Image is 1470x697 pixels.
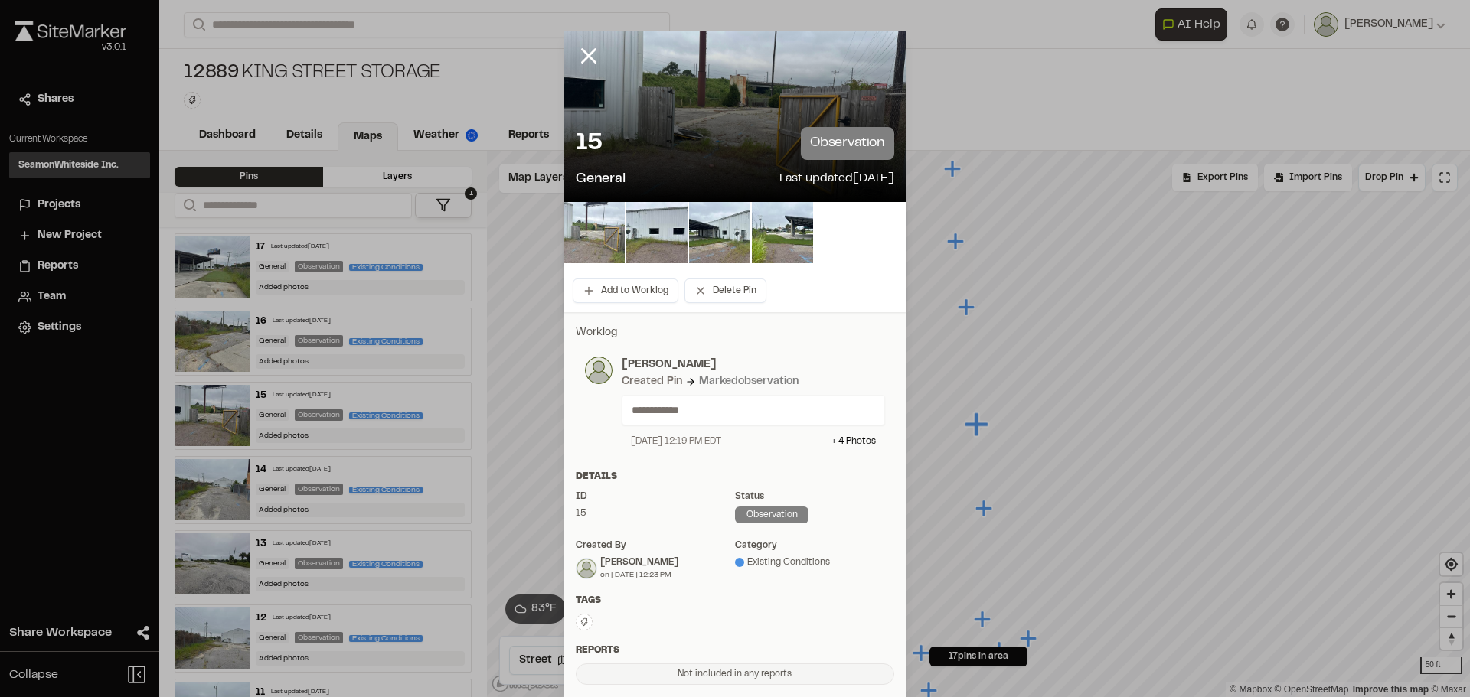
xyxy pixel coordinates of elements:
p: observation [801,127,894,160]
div: 15 [576,506,735,520]
img: file [689,202,750,263]
div: Not included in any reports. [576,663,894,685]
div: Reports [576,643,894,657]
img: file [563,202,625,263]
div: Existing Conditions [735,555,894,569]
img: Joseph Boyatt [577,559,596,578]
div: Created Pin [622,373,682,390]
button: Edit Tags [576,614,593,630]
img: file [626,202,688,263]
p: 15 [576,129,602,159]
div: Marked observation [699,373,799,390]
p: Worklog [576,324,894,341]
div: + 4 Photo s [831,435,876,448]
div: Details [576,470,894,484]
button: Delete Pin [684,278,766,303]
img: file [752,202,813,263]
p: [PERSON_NAME] [622,357,885,373]
div: on [DATE] 12:23 PM [600,569,678,581]
div: category [735,539,894,552]
p: Last updated [DATE] [779,169,894,190]
div: [PERSON_NAME] [600,555,678,569]
button: Add to Worklog [573,278,678,303]
div: ID [576,490,735,503]
div: observation [735,506,808,523]
div: [DATE] 12:19 PM EDT [631,435,721,448]
div: Status [735,490,894,503]
p: General [576,169,626,190]
img: photo [585,357,612,384]
div: Tags [576,594,894,607]
div: Created by [576,539,735,552]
